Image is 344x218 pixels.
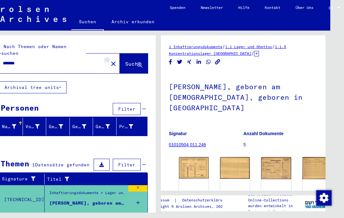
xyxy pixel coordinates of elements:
div: Nachname [2,121,24,132]
img: 001.jpg [179,157,209,178]
mat-icon: close [110,60,117,68]
a: 1 Inhaftierungsdokumente [169,44,222,49]
span: Suche [125,61,141,67]
div: Signature [2,176,39,182]
button: Filter [113,103,141,115]
button: Filter [113,159,141,171]
div: Geburtsdatum [96,123,110,130]
button: Clear [107,57,120,70]
div: Prisoner # [119,123,133,130]
div: Vorname [25,123,40,130]
span: / [251,50,254,56]
span: Datensätze gefunden [35,162,90,168]
mat-header-cell: Geburt‏ [70,118,93,135]
span: Filter [118,106,135,112]
span: / [222,44,225,49]
div: Prisoner # [119,121,141,132]
div: Nachname [2,123,16,130]
a: Suchen [71,14,104,31]
div: Vorname [25,121,48,132]
div: Geburtsname [49,123,63,130]
button: Share on Facebook [167,58,174,66]
button: Share on Xing [186,58,193,66]
button: Share on LinkedIn [196,58,202,66]
a: Impressum [149,197,174,204]
p: Copyright © Arolsen Archives, 2021 [149,204,234,209]
div: Geburtsname [49,121,71,132]
mat-header-cell: Geburtsname [46,118,70,135]
span: Filter [118,162,135,168]
span: DE [329,6,336,10]
img: 001.jpg [261,157,291,179]
a: Archiv erkunden [104,14,162,29]
a: 01010504 011.246 [169,142,206,147]
mat-header-cell: Geburtsdatum [93,118,117,135]
button: Share on Twitter [176,58,183,66]
p: wurden entwickelt in Partnerschaft mit [248,203,305,214]
div: | [149,197,234,204]
img: 002.jpg [303,157,332,179]
p: 5 [243,142,318,148]
button: Share on WhatsApp [205,58,212,66]
div: Inhaftierungsdokumente > Lager und Ghettos > Konzentrationslager [GEOGRAPHIC_DATA] > Individuelle... [49,190,125,199]
span: / [272,44,275,49]
div: Geburt‏ [72,123,87,130]
h1: [PERSON_NAME], geboren am [DEMOGRAPHIC_DATA], geboren in [GEOGRAPHIC_DATA] [169,72,318,121]
div: Geburt‏ [72,121,95,132]
img: Zustimmung ändern [316,190,332,206]
b: Anzahl Dokumente [243,131,283,136]
div: Themen [1,158,29,169]
p: Die Arolsen Archives Online-Collections [248,192,305,203]
div: Titel [47,176,135,183]
a: 1.1 Lager und Ghettos [225,44,272,49]
div: Personen [1,102,39,113]
img: 002.jpg [220,157,250,178]
div: Titel [47,174,141,184]
span: 1 [32,162,35,168]
button: Suche [120,54,148,73]
img: yv_logo.png [304,195,327,211]
div: [PERSON_NAME], geboren am [DEMOGRAPHIC_DATA], geboren in [GEOGRAPHIC_DATA] [49,200,125,207]
mat-label: Nach Themen oder Namen suchen [1,44,67,56]
b: Signatur [169,131,187,136]
div: 5 [128,185,147,192]
a: Datenschutzerklärung [177,197,234,204]
mat-header-cell: Prisoner # [117,118,147,135]
div: Geburtsdatum [96,121,118,132]
div: Signature [2,174,46,184]
button: Copy link [214,58,221,66]
mat-header-cell: Vorname [23,118,47,135]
